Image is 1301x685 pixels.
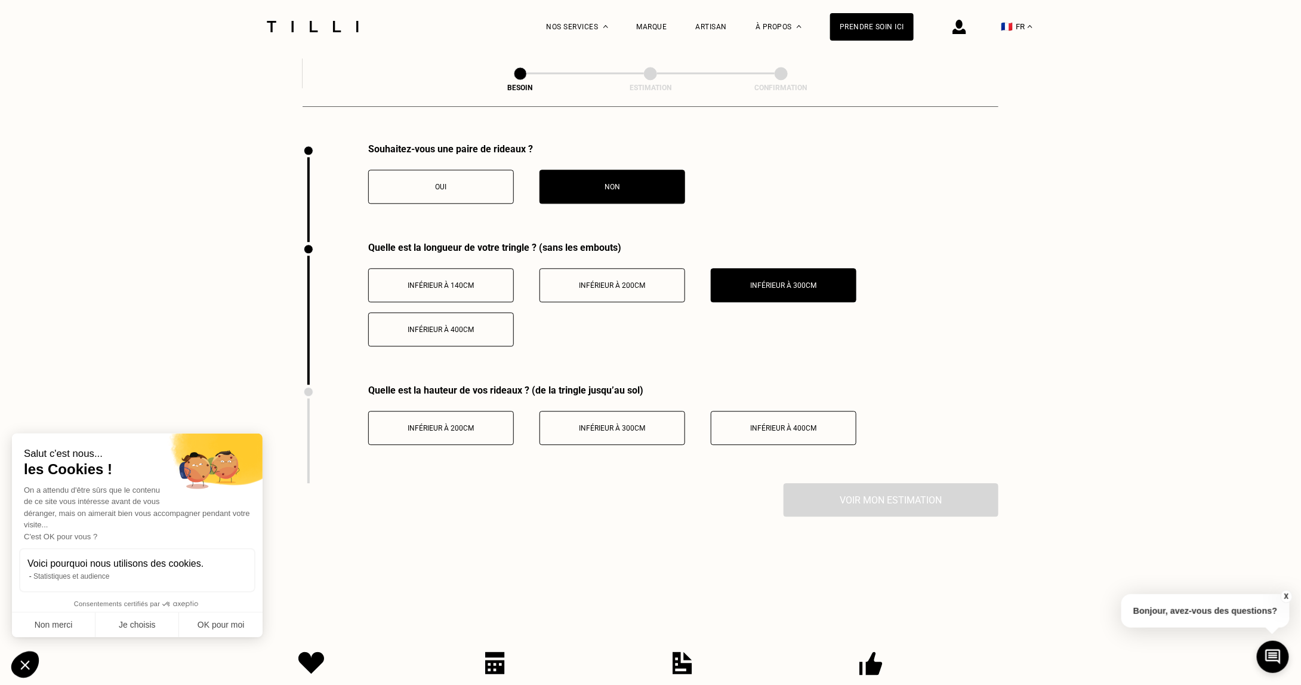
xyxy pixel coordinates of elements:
[298,652,325,674] img: Icon
[605,183,620,191] span: Non
[797,25,801,28] img: Menu déroulant à propos
[368,242,998,253] div: Quelle est la longueur de votre tringle ? (sans les embouts)
[368,268,514,302] button: Inférieur à 140cm
[263,21,363,32] img: Logo du service de couturière Tilli
[539,411,685,445] button: Inférieur à 300cm
[408,281,474,290] span: Inférieur à 140cm
[485,652,505,674] img: Icon
[368,312,514,346] button: Inférieur à 400cm
[696,23,727,31] a: Artisan
[1001,21,1013,32] span: 🇫🇷
[1280,590,1292,603] button: X
[722,84,841,92] div: Confirmation
[579,281,646,290] span: Inférieur à 200cm
[711,411,856,445] button: Inférieur à 400cm
[751,424,817,432] span: Inférieur à 400cm
[830,13,914,41] a: Prendre soin ici
[751,281,817,290] span: Inférieur à 300cm
[408,325,474,334] span: Inférieur à 400cm
[539,170,685,204] button: Non
[461,84,580,92] div: Besoin
[1121,594,1290,628] p: Bonjour, avez-vous des questions?
[637,23,667,31] a: Marque
[368,143,685,155] div: Souhaitez-vous une paire de rideaux ?
[368,385,856,396] div: Quelle est la hauteur de vos rideaux ? (de la tringle jusqu’au sol)
[603,25,608,28] img: Menu déroulant
[368,170,514,204] button: Oui
[579,424,646,432] span: Inférieur à 300cm
[1028,25,1032,28] img: menu déroulant
[859,652,883,675] img: Icon
[673,652,692,674] img: Icon
[436,183,447,191] span: Oui
[952,20,966,34] img: icône connexion
[591,84,710,92] div: Estimation
[408,424,474,432] span: Inférieur à 200cm
[539,268,685,302] button: Inférieur à 200cm
[711,268,856,302] button: Inférieur à 300cm
[368,411,514,445] button: Inférieur à 200cm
